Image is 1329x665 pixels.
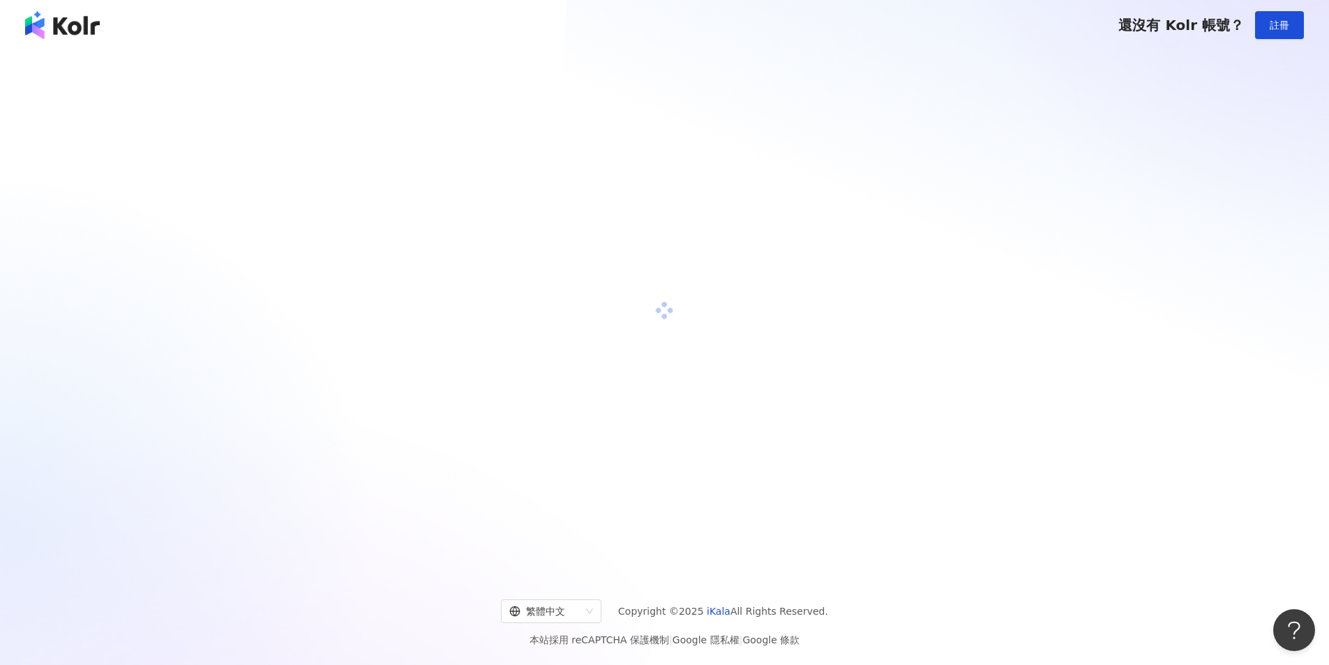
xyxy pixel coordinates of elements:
[739,634,743,645] span: |
[1255,11,1304,39] button: 註冊
[707,606,730,617] a: iKala
[742,634,799,645] a: Google 條款
[1273,609,1315,651] iframe: Help Scout Beacon - Open
[25,11,100,39] img: logo
[1118,17,1244,33] span: 還沒有 Kolr 帳號？
[673,634,739,645] a: Google 隱私權
[669,634,673,645] span: |
[1270,20,1289,31] span: 註冊
[530,632,799,648] span: 本站採用 reCAPTCHA 保護機制
[509,600,580,622] div: 繁體中文
[618,603,828,620] span: Copyright © 2025 All Rights Reserved.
